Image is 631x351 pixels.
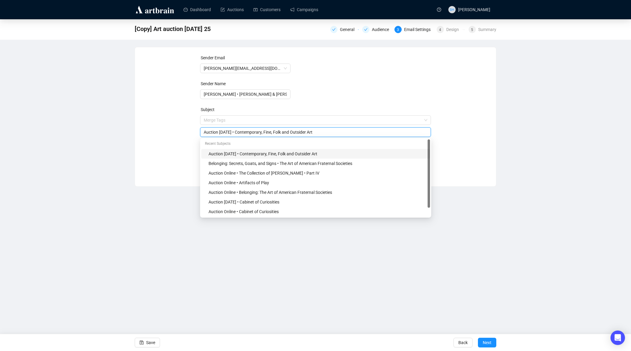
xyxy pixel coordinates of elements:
[330,26,359,33] div: General
[437,26,465,33] div: 4Design
[478,26,496,33] div: Summary
[201,149,430,159] div: Auction Tomorrow • Contemporary, Fine, Folk and Outsider Art
[135,5,175,14] img: logo
[201,139,430,149] div: Recent Subjects
[471,28,473,32] span: 5
[458,7,490,12] span: [PERSON_NAME]
[209,160,426,167] div: Belonging: Secrets, Goats, and Signs • The Art of American Fraternal Societies
[454,338,472,347] button: Back
[201,159,430,168] div: Belonging: Secrets, Goats, and Signs • The Art of American Fraternal Societies
[201,178,430,188] div: Auction Online • Artifacts of Play
[611,331,625,345] div: Open Intercom Messenger
[446,26,463,33] div: Design
[458,334,468,351] span: Back
[364,28,368,31] span: check
[201,197,430,207] div: Auction Tomorrow • Cabinet of Curiosities
[469,26,496,33] div: 5Summary
[221,2,244,17] a: Auctions
[201,106,432,113] div: Subject
[404,26,434,33] div: Email Settings
[439,28,441,32] span: 4
[204,64,287,73] span: aron@potterauctions.com
[340,26,358,33] div: General
[201,55,225,60] label: Sender Email
[135,338,160,347] button: Save
[209,179,426,186] div: Auction Online • Artifacts of Play
[184,2,211,17] a: Dashboard
[437,8,441,12] span: question-circle
[201,168,430,178] div: Auction Online • The Collection of Edwin A. Dawes • Part IV
[135,24,211,34] span: [Copy] Art auction tomorrow 25
[209,189,426,196] div: Auction Online • Belonging: The Art of American Fraternal Societies
[209,199,426,205] div: Auction [DATE] • Cabinet of Curiosities
[362,26,391,33] div: Audience
[478,338,496,347] button: Next
[201,188,430,197] div: Auction Online • Belonging: The Art of American Fraternal Societies
[394,26,433,33] div: 3Email Settings
[209,170,426,176] div: Auction Online • The Collection of [PERSON_NAME] • Part IV
[209,208,426,215] div: Auction Online • Cabinet of Curiosities
[140,340,144,345] span: save
[253,2,281,17] a: Customers
[201,207,430,216] div: Auction Online • Cabinet of Curiosities
[450,7,454,12] span: SH
[209,151,426,157] div: Auction [DATE] • Contemporary, Fine, Folk and Outsider Art
[201,81,226,86] label: Sender Name
[483,334,491,351] span: Next
[332,28,336,31] span: check
[290,2,318,17] a: Campaigns
[397,28,399,32] span: 3
[146,334,155,351] span: Save
[372,26,393,33] div: Audience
